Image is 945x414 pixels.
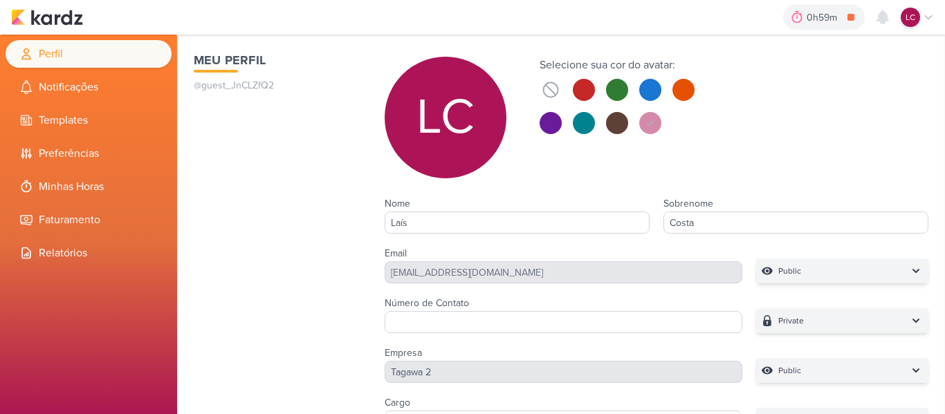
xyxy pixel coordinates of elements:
li: Relatórios [6,239,172,267]
p: LC [906,11,915,23]
li: Templates [6,106,172,134]
li: Notificações [6,73,172,101]
p: Private [778,314,804,328]
label: Empresa [385,347,422,359]
label: Número de Contato [385,297,469,309]
label: Sobrenome [663,198,713,209]
button: Private [756,308,928,333]
div: Selecione sua cor do avatar: [540,57,695,73]
p: LC [416,93,475,142]
p: @guest_JnCLZfQ2 [194,78,357,93]
p: Public [778,264,801,278]
label: Cargo [385,397,410,408]
p: Public [778,364,801,377]
li: Minhas Horas [6,173,172,200]
div: Laís Costa [385,57,506,178]
button: Public [756,358,928,383]
h1: Meu Perfil [194,51,357,70]
div: [EMAIL_ADDRESS][DOMAIN_NAME] [385,261,743,283]
div: 0h59m [807,10,841,25]
li: Faturamento [6,206,172,234]
button: Public [756,258,928,283]
img: kardz.app [11,9,83,26]
li: Perfil [6,40,172,68]
li: Preferências [6,140,172,167]
label: Email [385,247,407,259]
label: Nome [385,198,410,209]
div: Laís Costa [901,8,920,27]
